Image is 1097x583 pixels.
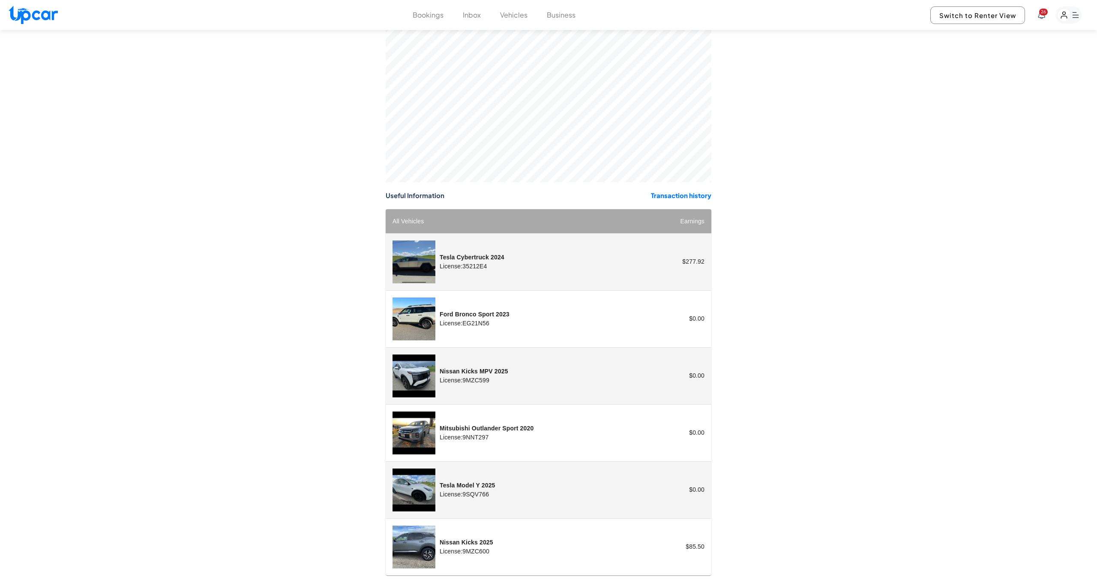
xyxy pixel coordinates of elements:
img: Nissan Kicks MPV 2025 [393,355,435,397]
div: License: 9NNT297 [440,433,534,442]
button: Business [547,10,575,20]
strong: Mitsubishi Outlander Sport 2020 [440,425,534,432]
th: All Vehicles [386,209,647,234]
strong: Transaction history [651,191,711,199]
img: Upcar Logo [9,6,58,24]
img: Tesla Model Y 2025 [393,469,435,511]
div: License: 9SQV766 [440,490,495,499]
button: Vehicles [500,10,528,20]
th: Earnings [647,209,711,234]
td: $ 0.00 [647,290,711,347]
strong: Ford Bronco Sport 2023 [440,311,510,318]
img: Ford Bronco Sport 2023 [393,298,435,340]
strong: Nissan Kicks MPV 2025 [440,368,508,375]
button: Inbox [463,10,481,20]
img: Tesla Cybertruck 2024 [393,240,435,283]
strong: Nissan Kicks 2025 [440,539,493,546]
div: License: 9MZC599 [440,376,508,385]
span: You have new notifications [1039,9,1048,15]
td: $ 277.92 [647,233,711,290]
td: $ 0.00 [647,461,711,518]
td: $ 0.00 [647,347,711,404]
img: Mitsubishi Outlander Sport 2020 [393,412,435,454]
button: Bookings [413,10,444,20]
table: customized table [386,209,711,575]
div: License: 35212E4 [440,262,504,270]
td: $ 85.50 [647,518,711,575]
strong: Tesla Cybertruck 2024 [440,254,504,261]
img: Nissan Kicks 2025 [393,526,435,568]
td: $ 0.00 [647,404,711,461]
div: License: 9MZC600 [440,547,493,556]
strong: Tesla Model Y 2025 [440,482,495,489]
button: Switch to Renter View [930,6,1025,24]
div: License: EG21N56 [440,319,510,328]
strong: Useful Information [386,191,444,199]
